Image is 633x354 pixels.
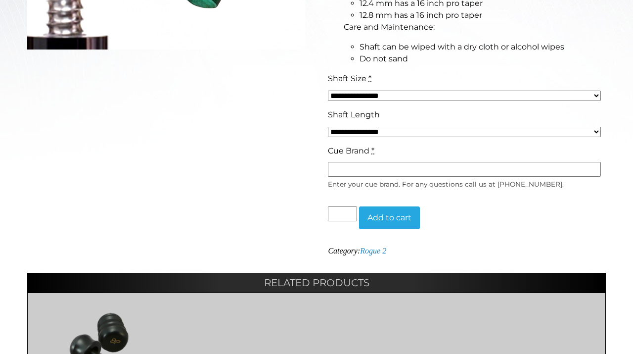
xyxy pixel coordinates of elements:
[328,146,369,155] span: Cue Brand
[344,22,435,32] span: Care and Maintenance:
[27,273,606,293] h2: Related products
[368,74,371,83] abbr: required
[360,54,408,63] span: Do not sand
[328,206,357,221] input: Product quantity
[328,110,380,119] span: Shaft Length
[359,206,420,229] button: Add to cart
[371,146,374,155] abbr: required
[328,74,366,83] span: Shaft Size
[360,10,482,20] span: 12.8 mm has a 16 inch pro taper
[328,177,601,189] div: Enter your cue brand. For any questions call us at [PHONE_NUMBER].
[328,247,386,255] span: Category:
[360,247,386,255] a: Rogue 2
[360,42,564,51] span: Shaft can be wiped with a dry cloth or alcohol wipes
